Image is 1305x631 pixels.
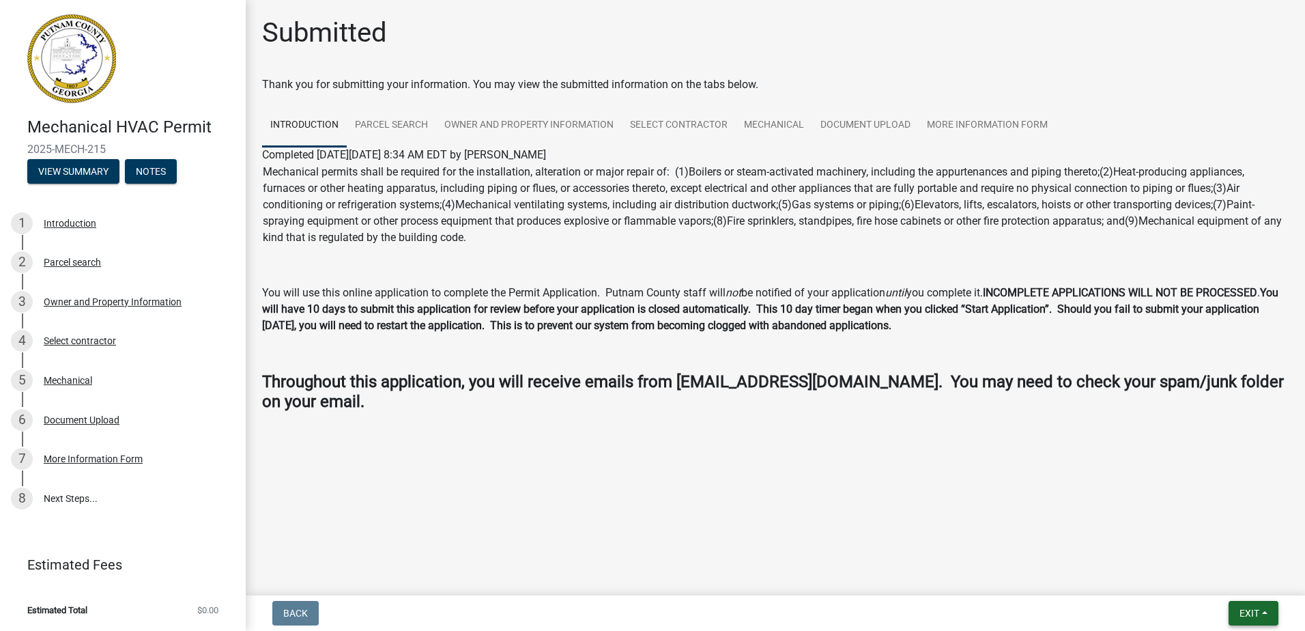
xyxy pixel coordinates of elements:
[262,286,1278,332] strong: You will have 10 days to submit this application for review before your application is closed aut...
[125,159,177,184] button: Notes
[197,606,218,615] span: $0.00
[27,143,218,156] span: 2025-MECH-215
[27,167,119,178] wm-modal-confirm: Summary
[347,104,436,148] a: Parcel search
[44,376,92,385] div: Mechanical
[272,601,319,626] button: Back
[11,488,33,509] div: 8
[11,212,33,234] div: 1
[812,104,919,148] a: Document Upload
[736,104,812,148] a: Mechanical
[44,454,143,464] div: More Information Form
[262,104,347,148] a: Introduction
[262,163,1289,247] td: Mechanical permits shall be required for the installation, alteration or major repair of: (1)Boil...
[1239,608,1259,619] span: Exit
[11,291,33,313] div: 3
[436,104,622,148] a: Owner and Property Information
[885,286,906,299] i: until
[11,251,33,273] div: 2
[262,372,1284,411] strong: Throughout this application, you will receive emails from [EMAIL_ADDRESS][DOMAIN_NAME]. You may n...
[11,448,33,470] div: 7
[27,117,235,137] h4: Mechanical HVAC Permit
[262,148,546,161] span: Completed [DATE][DATE] 8:34 AM EDT by [PERSON_NAME]
[11,330,33,352] div: 4
[622,104,736,148] a: Select contractor
[262,76,1289,93] div: Thank you for submitting your information. You may view the submitted information on the tabs below.
[27,159,119,184] button: View Summary
[11,409,33,431] div: 6
[27,606,87,615] span: Estimated Total
[11,551,224,578] a: Estimated Fees
[44,415,119,425] div: Document Upload
[1229,601,1278,626] button: Exit
[983,286,1257,299] strong: INCOMPLETE APPLICATIONS WILL NOT BE PROCESSED
[11,369,33,391] div: 5
[27,14,116,103] img: Putnam County, Georgia
[44,336,116,346] div: Select contractor
[919,104,1056,148] a: More Information Form
[44,257,101,267] div: Parcel search
[44,297,182,307] div: Owner and Property Information
[44,219,96,228] div: Introduction
[726,286,741,299] i: not
[262,16,387,49] h1: Submitted
[125,167,177,178] wm-modal-confirm: Notes
[262,285,1289,334] p: You will use this online application to complete the Permit Application. Putnam County staff will...
[283,608,308,619] span: Back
